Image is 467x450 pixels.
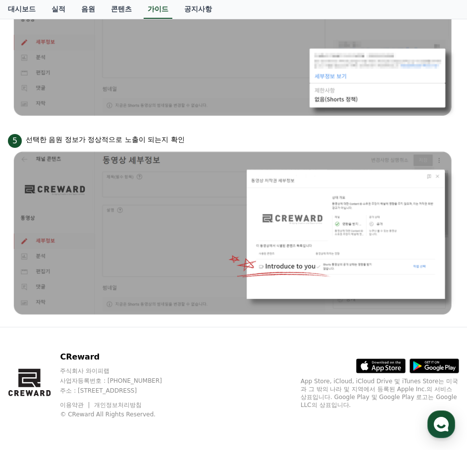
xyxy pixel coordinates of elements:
span: 5 [8,134,22,148]
a: 홈 [3,314,65,338]
img: 5.png [8,148,459,319]
p: 주소 : [STREET_ADDRESS] [60,387,181,395]
p: 주식회사 와이피랩 [60,367,181,375]
p: App Store, iCloud, iCloud Drive 및 iTunes Store는 미국과 그 밖의 나라 및 지역에서 등록된 Apple Inc.의 서비스 상표입니다. Goo... [301,377,459,409]
span: 대화 [91,329,103,337]
p: 선택한 음원 정보가 정상적으로 노출이 되는지 확인 [26,135,185,145]
a: 대화 [65,314,128,338]
a: 설정 [128,314,190,338]
p: © CReward All Rights Reserved. [60,410,181,418]
a: 개인정보처리방침 [94,402,142,408]
p: CReward [60,351,181,363]
a: 이용약관 [60,402,91,408]
p: 사업자등록번호 : [PHONE_NUMBER] [60,377,181,385]
span: 설정 [153,328,165,336]
span: 홈 [31,328,37,336]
